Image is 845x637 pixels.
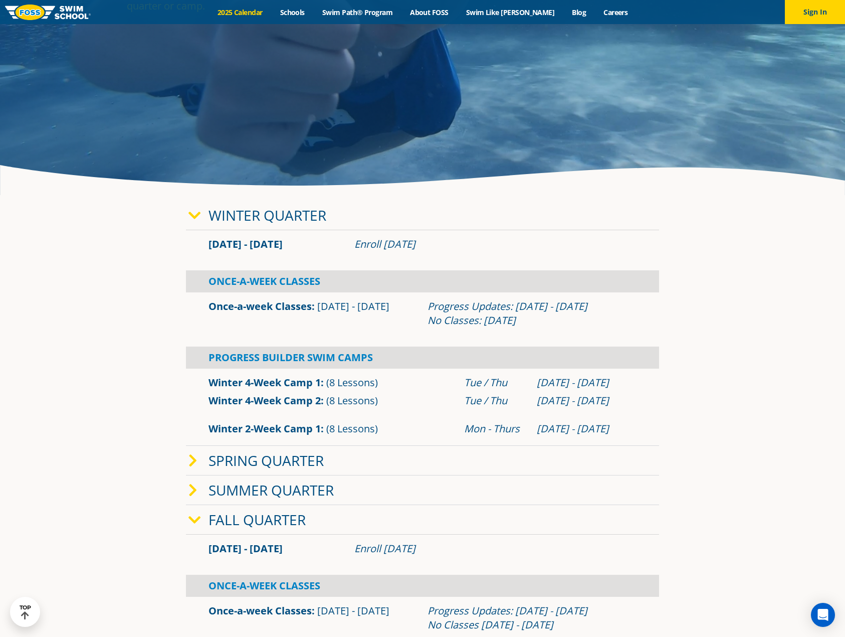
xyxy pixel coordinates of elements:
[271,8,313,17] a: Schools
[428,604,637,632] div: Progress Updates: [DATE] - [DATE] No Classes [DATE] - [DATE]
[313,8,401,17] a: Swim Path® Program
[317,299,389,313] span: [DATE] - [DATE]
[208,376,321,389] a: Winter 4-Week Camp 1
[186,347,659,369] div: Progress Builder Swim Camps
[563,8,595,17] a: Blog
[208,394,321,407] a: Winter 4-Week Camp 2
[208,510,306,529] a: Fall Quarter
[326,394,378,407] span: (8 Lessons)
[354,237,637,251] div: Enroll [DATE]
[595,8,637,17] a: Careers
[464,422,527,436] div: Mon - Thurs
[811,603,835,627] div: Open Intercom Messenger
[208,299,312,313] a: Once-a-week Classes
[20,604,31,620] div: TOP
[428,299,637,328] div: Progress Updates: [DATE] - [DATE] No Classes: [DATE]
[208,451,324,470] a: Spring Quarter
[457,8,563,17] a: Swim Like [PERSON_NAME]
[326,422,378,435] span: (8 Lessons)
[354,542,637,556] div: Enroll [DATE]
[186,270,659,292] div: Once-A-Week Classes
[401,8,458,17] a: About FOSS
[537,394,637,408] div: [DATE] - [DATE]
[317,604,389,617] span: [DATE] - [DATE]
[326,376,378,389] span: (8 Lessons)
[208,8,271,17] a: 2025 Calendar
[186,575,659,597] div: Once-A-Week Classes
[208,542,283,555] span: [DATE] - [DATE]
[208,237,283,251] span: [DATE] - [DATE]
[208,422,321,435] a: Winter 2-Week Camp 1
[208,481,334,500] a: Summer Quarter
[537,422,637,436] div: [DATE] - [DATE]
[537,376,637,390] div: [DATE] - [DATE]
[464,394,527,408] div: Tue / Thu
[5,5,91,20] img: FOSS Swim School Logo
[464,376,527,390] div: Tue / Thu
[208,206,326,225] a: Winter Quarter
[208,604,312,617] a: Once-a-week Classes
